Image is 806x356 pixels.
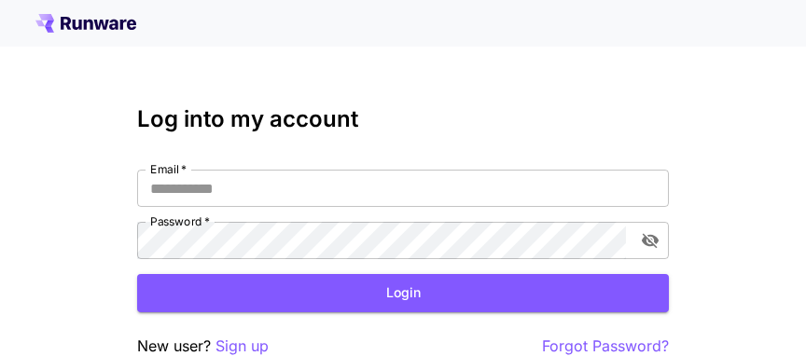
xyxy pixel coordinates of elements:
[150,213,210,229] label: Password
[137,274,669,312] button: Login
[633,224,667,257] button: toggle password visibility
[150,161,187,177] label: Email
[137,106,669,132] h3: Log into my account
